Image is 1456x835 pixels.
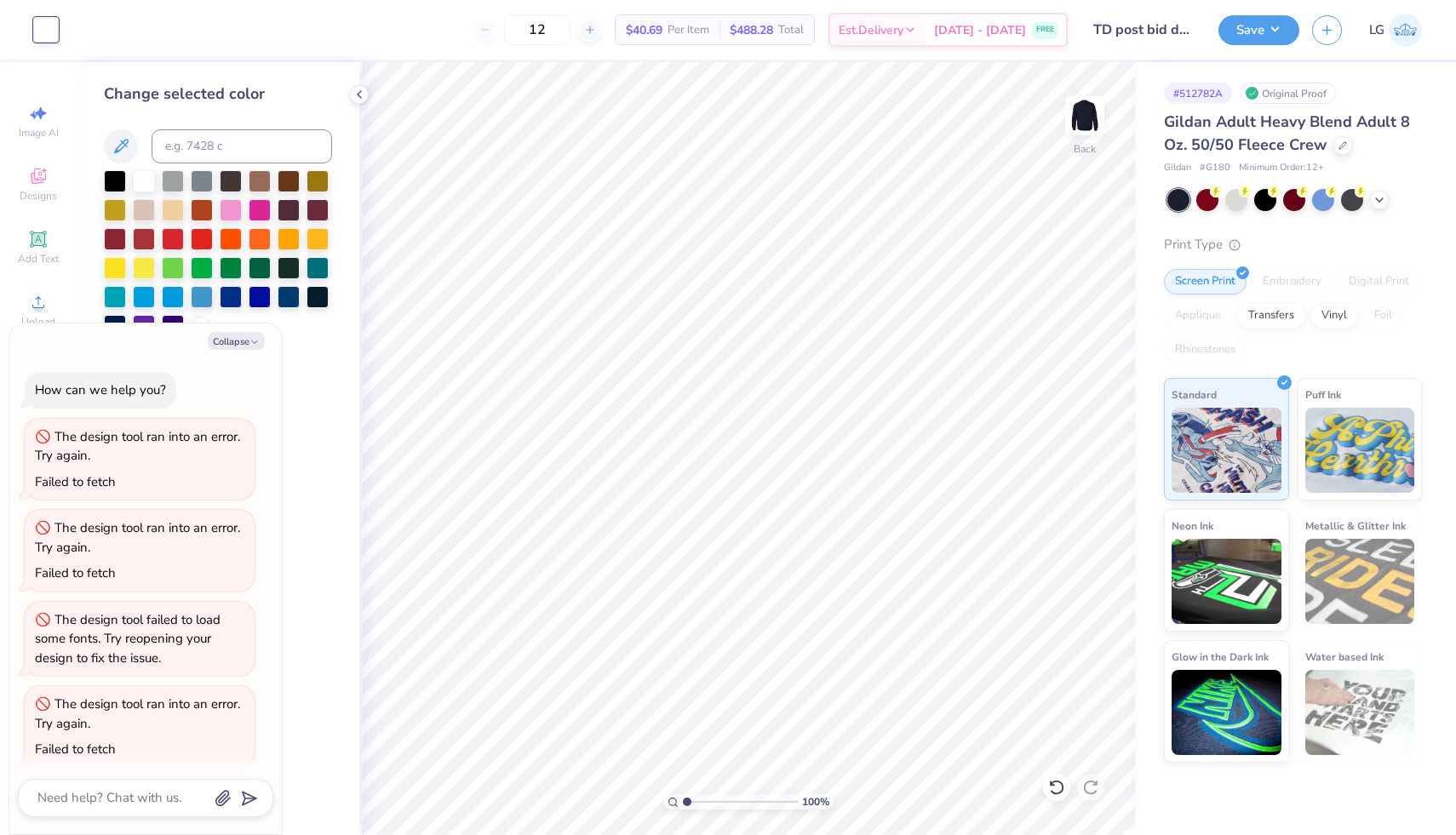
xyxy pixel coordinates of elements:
[1036,24,1054,36] span: FREE
[20,189,57,203] span: Designs
[1389,14,1422,47] img: Lauren Gonzalvo
[1305,670,1415,755] img: Water based Ink
[1369,14,1422,47] a: LG
[1164,337,1247,363] div: Rhinestones
[104,83,332,106] div: Change selected color
[1164,83,1232,104] div: # 512782A
[1081,13,1206,47] input: Untitled Design
[1164,269,1247,295] div: Screen Print
[1164,235,1422,255] div: Print Type
[1237,303,1305,329] div: Transfers
[668,21,709,39] span: Per Item
[504,14,570,45] input: – –
[1172,539,1281,624] img: Neon Ink
[1074,141,1096,157] div: Back
[1164,112,1410,155] span: Gildan Adult Heavy Blend Adult 8 Oz. 50/50 Fleece Crew
[839,21,903,39] span: Est. Delivery
[1338,269,1420,295] div: Digital Print
[35,519,240,556] div: The design tool ran into an error. Try again.
[934,21,1026,39] span: [DATE] - [DATE]
[1172,648,1269,666] span: Glow in the Dark Ink
[1305,539,1415,624] img: Metallic & Glitter Ink
[1305,386,1341,403] span: Puff Ink
[208,332,265,350] button: Collapse
[730,21,773,39] span: $488.28
[35,381,166,398] div: How can we help you?
[1164,161,1191,175] span: Gildan
[1172,386,1217,403] span: Standard
[35,611,221,666] div: The design tool failed to load some fonts. Try reopening your design to fix the issue.
[152,129,332,163] input: e.g. 7428 c
[35,564,116,581] div: Failed to fetch
[1369,20,1384,40] span: LG
[1172,408,1281,493] img: Standard
[1252,269,1333,295] div: Embroidery
[626,21,662,39] span: $40.69
[35,695,240,732] div: The design tool ran into an error. Try again.
[1305,648,1384,666] span: Water based Ink
[778,21,804,39] span: Total
[1164,303,1232,329] div: Applique
[1363,303,1403,329] div: Foil
[1239,161,1324,175] span: Minimum Order: 12 +
[1218,15,1299,45] button: Save
[35,428,240,465] div: The design tool ran into an error. Try again.
[1068,99,1102,133] img: Back
[18,252,59,266] span: Add Text
[1241,83,1336,104] div: Original Proof
[1172,670,1281,755] img: Glow in the Dark Ink
[19,126,59,140] span: Image AI
[35,473,116,490] div: Failed to fetch
[802,794,829,809] span: 100 %
[1172,517,1213,535] span: Neon Ink
[21,315,55,329] span: Upload
[1310,303,1358,329] div: Vinyl
[1305,517,1406,535] span: Metallic & Glitter Ink
[1200,161,1230,175] span: # G180
[35,741,116,758] div: Failed to fetch
[1305,408,1415,493] img: Puff Ink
